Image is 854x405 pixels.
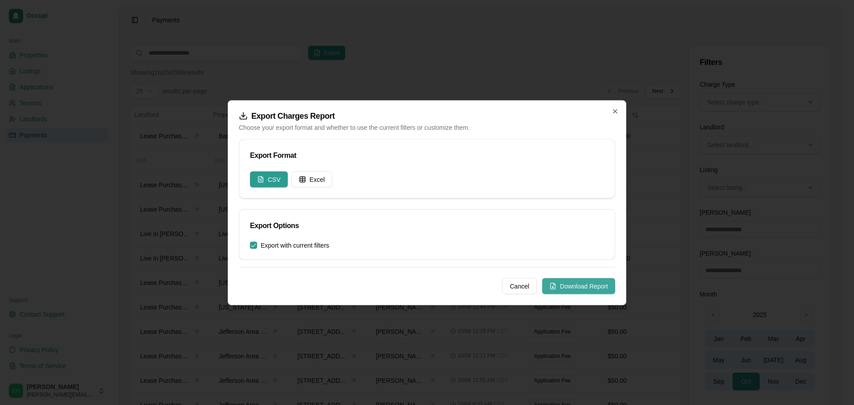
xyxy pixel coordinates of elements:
[542,278,615,294] button: Download Report
[250,171,288,187] button: CSV
[291,171,332,187] button: Excel
[261,242,329,248] label: Export with current filters
[250,220,604,231] div: Export Options
[502,278,537,294] button: Cancel
[239,123,615,132] p: Choose your export format and whether to use the current filters or customize them.
[239,111,615,120] h2: Export Charges Report
[250,150,604,160] div: Export Format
